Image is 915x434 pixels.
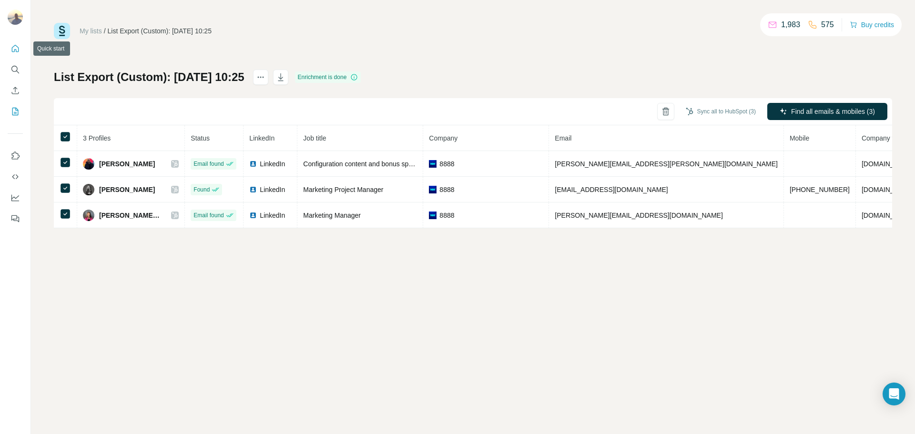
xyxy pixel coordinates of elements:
div: Open Intercom Messenger [883,383,905,405]
span: 8888 [439,211,454,220]
button: Find all emails & mobiles (3) [767,103,887,120]
span: 8888 [439,185,454,194]
button: Quick start [8,40,23,57]
span: [PERSON_NAME][EMAIL_ADDRESS][PERSON_NAME][DOMAIN_NAME] [555,160,778,168]
button: Sync all to HubSpot (3) [679,104,762,119]
span: LinkedIn [249,134,274,142]
span: [DOMAIN_NAME] [862,212,915,219]
span: [PERSON_NAME] [99,185,155,194]
p: 1,983 [781,19,800,30]
span: Find all emails & mobiles (3) [791,107,875,116]
span: LinkedIn [260,185,285,194]
span: Company website [862,134,915,142]
span: [PERSON_NAME] [99,159,155,169]
span: Company [429,134,457,142]
button: Feedback [8,210,23,227]
button: Dashboard [8,189,23,206]
button: Enrich CSV [8,82,23,99]
span: [PERSON_NAME] 🔖📚 [99,211,162,220]
h1: List Export (Custom): [DATE] 10:25 [54,70,244,85]
img: company-logo [429,160,437,168]
span: Job title [303,134,326,142]
img: Avatar [83,184,94,195]
button: Buy credits [850,18,894,31]
button: My lists [8,103,23,120]
button: actions [253,70,268,85]
img: Avatar [8,10,23,25]
p: 575 [821,19,834,30]
span: Status [191,134,210,142]
img: LinkedIn logo [249,160,257,168]
span: [EMAIL_ADDRESS][DOMAIN_NAME] [555,186,668,193]
span: Email found [193,211,224,220]
li: / [104,26,106,36]
span: [DOMAIN_NAME] [862,186,915,193]
span: Email [555,134,571,142]
img: LinkedIn logo [249,186,257,193]
span: [DOMAIN_NAME] [862,160,915,168]
div: List Export (Custom): [DATE] 10:25 [108,26,212,36]
span: LinkedIn [260,159,285,169]
span: [PERSON_NAME][EMAIL_ADDRESS][DOMAIN_NAME] [555,212,722,219]
span: Found [193,185,210,194]
img: company-logo [429,212,437,219]
img: company-logo [429,186,437,193]
span: 3 Profiles [83,134,111,142]
span: Mobile [790,134,809,142]
div: Enrichment is done [295,71,361,83]
a: My lists [80,27,102,35]
span: LinkedIn [260,211,285,220]
img: Avatar [83,158,94,170]
img: Avatar [83,210,94,221]
img: Surfe Logo [54,23,70,39]
button: Use Surfe on LinkedIn [8,147,23,164]
span: Marketing Project Manager [303,186,383,193]
span: Configuration content and bonus specialist [303,160,429,168]
span: [PHONE_NUMBER] [790,186,850,193]
button: Search [8,61,23,78]
span: Email found [193,160,224,168]
span: Marketing Manager [303,212,361,219]
img: LinkedIn logo [249,212,257,219]
button: Use Surfe API [8,168,23,185]
span: 8888 [439,159,454,169]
